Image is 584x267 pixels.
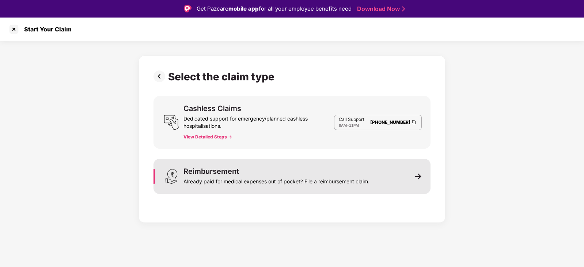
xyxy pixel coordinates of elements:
[183,105,241,112] div: Cashless Claims
[415,173,422,180] img: svg+xml;base64,PHN2ZyB3aWR0aD0iMTEiIGhlaWdodD0iMTEiIHZpZXdCb3g9IjAgMCAxMSAxMSIgZmlsbD0ibm9uZSIgeG...
[339,123,347,127] span: 8AM
[164,115,179,130] img: svg+xml;base64,PHN2ZyB3aWR0aD0iMjQiIGhlaWdodD0iMjUiIHZpZXdCb3g9IjAgMCAyNCAyNSIgZmlsbD0ibm9uZSIgeG...
[370,119,410,125] a: [PHONE_NUMBER]
[20,26,72,33] div: Start Your Claim
[357,5,403,13] a: Download Now
[153,70,168,82] img: svg+xml;base64,PHN2ZyBpZD0iUHJldi0zMngzMiIgeG1sbnM9Imh0dHA6Ly93d3cudzMub3JnLzIwMDAvc3ZnIiB3aWR0aD...
[349,123,359,127] span: 11PM
[228,5,259,12] strong: mobile app
[184,5,191,12] img: Logo
[183,175,369,185] div: Already paid for medical expenses out of pocket? File a reimbursement claim.
[339,122,364,128] div: -
[164,169,179,184] img: svg+xml;base64,PHN2ZyB3aWR0aD0iMjQiIGhlaWdodD0iMzEiIHZpZXdCb3g9IjAgMCAyNCAzMSIgZmlsbD0ibm9uZSIgeG...
[168,70,277,83] div: Select the claim type
[183,168,239,175] div: Reimbursement
[183,112,334,130] div: Dedicated support for emergency/planned cashless hospitalisations.
[411,119,417,125] img: Clipboard Icon
[197,4,352,13] div: Get Pazcare for all your employee benefits need
[183,134,232,140] button: View Detailed Steps ->
[339,117,364,122] p: Call Support
[402,5,405,13] img: Stroke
